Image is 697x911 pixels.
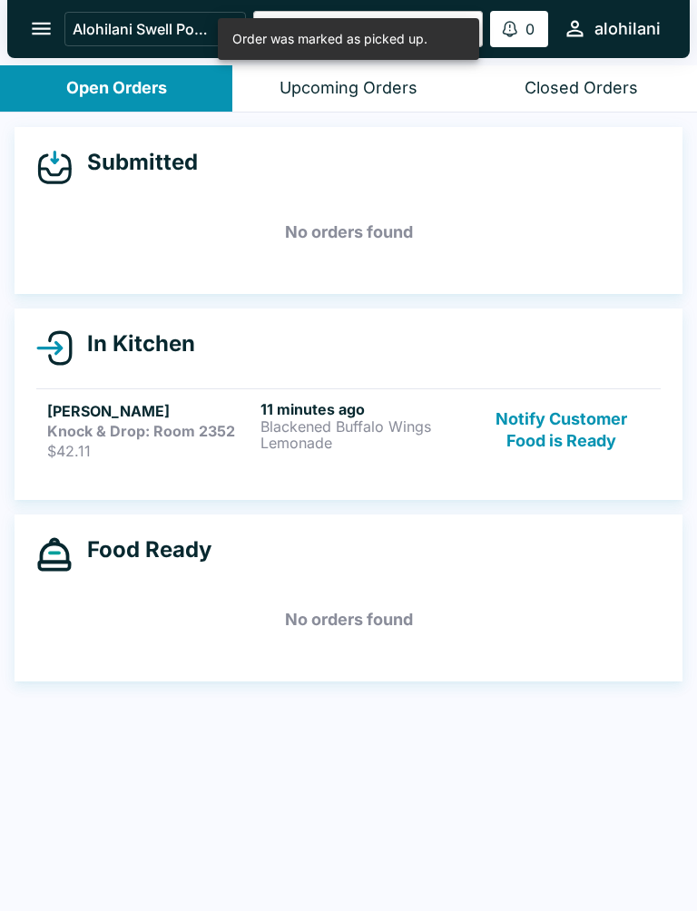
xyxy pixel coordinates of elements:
[232,24,427,54] div: Order was marked as picked up.
[260,400,466,418] h6: 11 minutes ago
[280,78,417,99] div: Upcoming Orders
[260,435,466,451] p: Lemonade
[594,18,661,40] div: alohilani
[73,149,198,176] h4: Submitted
[260,418,466,435] p: Blackened Buffalo Wings
[525,78,638,99] div: Closed Orders
[36,388,661,471] a: [PERSON_NAME]Knock & Drop: Room 2352$42.1111 minutes agoBlackened Buffalo WingsLemonadeNotify Cus...
[36,200,661,265] h5: No orders found
[66,78,167,99] div: Open Orders
[73,330,195,358] h4: In Kitchen
[474,400,650,460] button: Notify Customer Food is Ready
[47,400,253,422] h5: [PERSON_NAME]
[73,20,212,38] p: Alohilani Swell Pool & Bar
[73,536,211,563] h4: Food Ready
[36,587,661,652] h5: No orders found
[555,9,668,48] button: alohilani
[47,442,253,460] p: $42.11
[64,12,246,46] button: Alohilani Swell Pool & Bar
[18,5,64,52] button: open drawer
[525,20,535,38] p: 0
[47,422,235,440] strong: Knock & Drop: Room 2352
